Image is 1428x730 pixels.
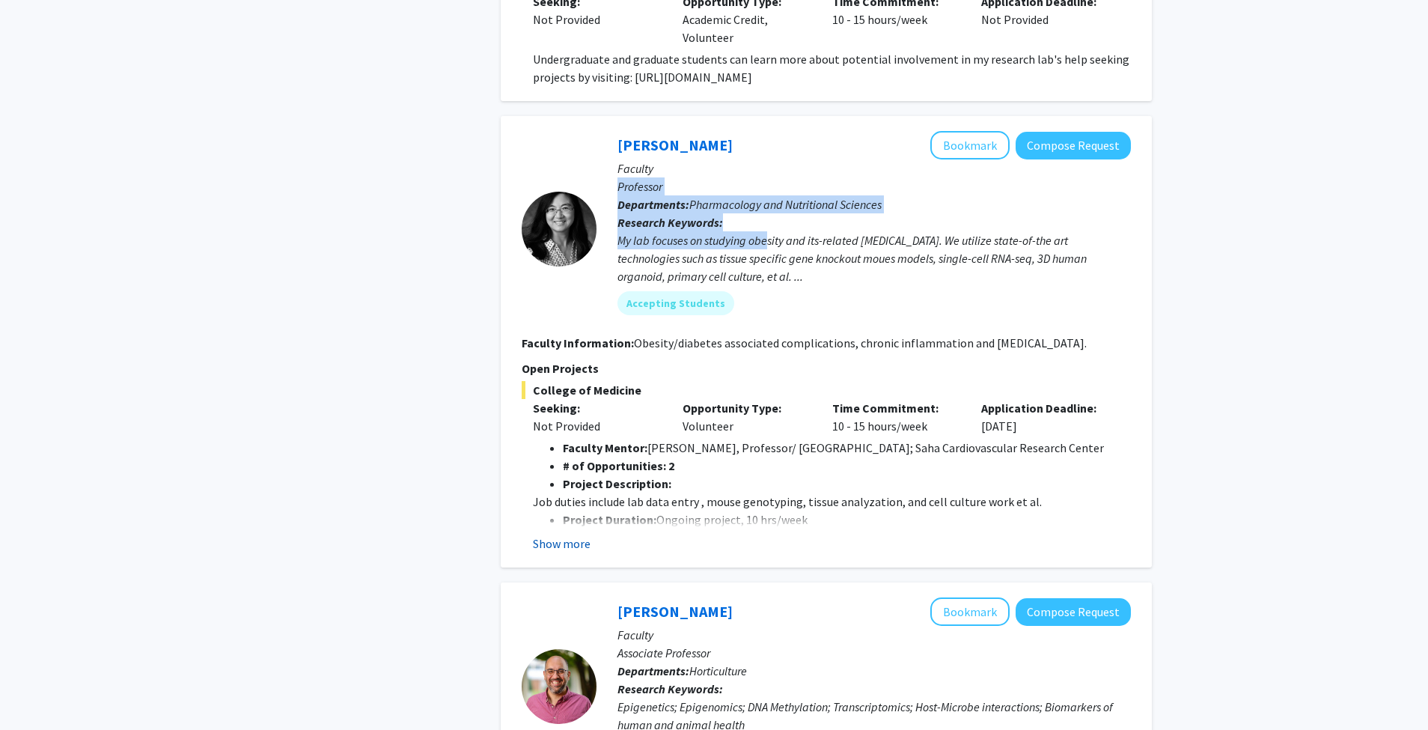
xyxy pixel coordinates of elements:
button: Compose Request to Shuxia Wang [1016,132,1131,159]
strong: Project Duration: [563,512,656,527]
strong: # of Opportunities: 2 [563,458,674,473]
b: Departments: [617,197,689,212]
iframe: Chat [11,663,64,719]
div: [DATE] [970,399,1120,435]
b: Research Keywords: [617,681,723,696]
button: Compose Request to Carlos Rodriguez Lopez [1016,598,1131,626]
a: [PERSON_NAME] [617,602,733,621]
strong: Project Description: [563,476,671,491]
p: Faculty [617,626,1131,644]
button: Add Carlos Rodriguez Lopez to Bookmarks [930,597,1010,626]
p: Professor [617,177,1131,195]
p: Application Deadline: [981,399,1108,417]
b: Research Keywords: [617,215,723,230]
div: Volunteer [671,399,821,435]
div: Not Provided [533,417,660,435]
p: Seeking: [533,399,660,417]
p: Faculty [617,159,1131,177]
div: Not Provided [533,10,660,28]
button: Add Shuxia Wang to Bookmarks [930,131,1010,159]
strong: Faculty Mentor: [563,440,647,455]
li: Ongoing project, 10 hrs/week [563,511,1131,529]
button: Show more [533,535,591,553]
a: [PERSON_NAME] [617,136,733,154]
span: College of Medicine [522,381,1131,399]
mat-chip: Accepting Students [617,291,734,315]
p: Undergraduate and graduate students can learn more about potential involvement in my research lab... [533,50,1131,86]
span: Horticulture [689,663,747,678]
p: Opportunity Type: [683,399,810,417]
fg-read-more: Obesity/diabetes associated complications, chronic inflammation and [MEDICAL_DATA]. [634,335,1087,350]
span: Pharmacology and Nutritional Sciences [689,197,882,212]
p: Job duties include lab data entry , mouse genotyping, tissue analyzation, and cell culture work e... [533,493,1131,511]
li: [PERSON_NAME], Professor/ [GEOGRAPHIC_DATA]; Saha Cardiovascular Research Center [563,439,1131,457]
p: Associate Professor [617,644,1131,662]
div: 10 - 15 hours/week [821,399,971,435]
div: My lab focuses on studying obesity and its-related [MEDICAL_DATA]. We utilize state-of-the art te... [617,231,1131,285]
p: Open Projects [522,359,1131,377]
b: Departments: [617,663,689,678]
b: Faculty Information: [522,335,634,350]
p: Time Commitment: [832,399,959,417]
